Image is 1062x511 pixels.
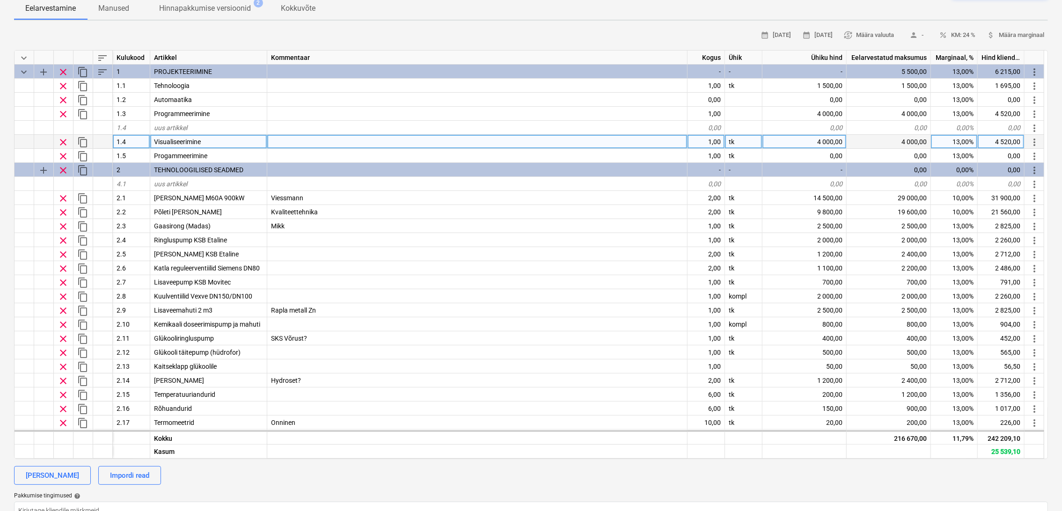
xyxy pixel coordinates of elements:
[1029,109,1040,120] span: Rohkem toiminguid
[762,135,847,149] div: 4 000,00
[58,151,69,162] span: Eemalda rida
[931,331,978,345] div: 13,00%
[931,51,978,65] div: Marginaal, %
[725,191,762,205] div: tk
[77,305,88,316] span: Dubleeri rida
[113,205,150,219] div: 2.2
[931,387,978,401] div: 13,00%
[725,149,762,163] div: tk
[725,233,762,247] div: tk
[77,333,88,344] span: Dubleeri rida
[931,401,978,416] div: 13,00%
[847,163,931,177] div: 0,00
[847,317,931,331] div: 800,00
[77,80,88,92] span: Dubleeri rida
[113,65,150,79] div: 1
[931,205,978,219] div: 10,00%
[725,65,762,79] div: -
[58,347,69,358] span: Eemalda rida
[688,93,725,107] div: 0,00
[1029,151,1040,162] span: Rohkem toiminguid
[77,403,88,415] span: Dubleeri rida
[931,65,978,79] div: 13,00%
[978,163,1025,177] div: 0,00
[1029,66,1040,78] span: Rohkem toiminguid
[931,359,978,373] div: 13,00%
[762,51,847,65] div: Ühiku hind
[844,31,852,39] span: currency_exchange
[939,31,947,39] span: percent
[725,79,762,93] div: tk
[159,3,251,14] p: Hinnapakkumise versioonid
[847,121,931,135] div: 0,00
[844,30,894,41] span: Määra valuuta
[762,317,847,331] div: 800,00
[58,109,69,120] span: Eemalda rida
[762,247,847,261] div: 1 200,00
[1029,263,1040,274] span: Rohkem toiminguid
[688,121,725,135] div: 0,00
[113,107,150,121] div: 1.3
[150,51,267,65] div: Artikkel
[978,93,1025,107] div: 0,00
[978,317,1025,331] div: 904,00
[931,275,978,289] div: 13,00%
[901,28,931,43] button: -
[1029,221,1040,232] span: Rohkem toiminguid
[978,359,1025,373] div: 56,50
[1029,235,1040,246] span: Rohkem toiminguid
[931,430,978,444] div: 11,79%
[113,149,150,163] div: 1.5
[725,430,762,444] div: tk
[113,387,150,401] div: 2.15
[762,149,847,163] div: 0,00
[725,373,762,387] div: tk
[847,331,931,345] div: 400,00
[58,263,69,274] span: Eemalda rida
[725,387,762,401] div: tk
[113,373,150,387] div: 2.14
[38,66,49,78] span: Lisa reale alamkategooria
[688,191,725,205] div: 2,00
[113,93,150,107] div: 1.2
[847,219,931,233] div: 2 500,00
[978,177,1025,191] div: 0,00
[847,233,931,247] div: 2 000,00
[978,345,1025,359] div: 565,00
[847,416,931,430] div: 200,00
[688,359,725,373] div: 1,00
[978,51,1025,65] div: Hind kliendile
[762,331,847,345] div: 400,00
[847,135,931,149] div: 4 000,00
[978,65,1025,79] div: 6 215,00
[978,430,1025,444] div: 242 209,10
[987,30,1044,41] span: Määra marginaal
[931,135,978,149] div: 13,00%
[931,261,978,275] div: 13,00%
[978,107,1025,121] div: 4 520,00
[978,289,1025,303] div: 2 260,00
[847,51,931,65] div: Eelarvestatud maksumus
[58,417,69,429] span: Eemalda rida
[688,430,725,444] div: 10,00
[978,205,1025,219] div: 21 560,00
[281,3,315,14] p: Kokkuvõte
[113,261,150,275] div: 2.6
[58,137,69,148] span: Eemalda rida
[987,31,995,39] span: attach_money
[1029,193,1040,204] span: Rohkem toiminguid
[58,207,69,218] span: Eemalda rida
[58,95,69,106] span: Eemalda rida
[761,30,791,41] span: [DATE]
[688,416,725,430] div: 10,00
[762,387,847,401] div: 200,00
[77,361,88,372] span: Dubleeri rida
[1029,277,1040,288] span: Rohkem toiminguid
[58,80,69,92] span: Eemalda rida
[931,219,978,233] div: 13,00%
[725,261,762,275] div: tk
[58,291,69,302] span: Eemalda rida
[978,373,1025,387] div: 2 712,00
[757,28,795,43] button: [DATE]
[18,52,29,64] span: Ahenda kõik kategooriad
